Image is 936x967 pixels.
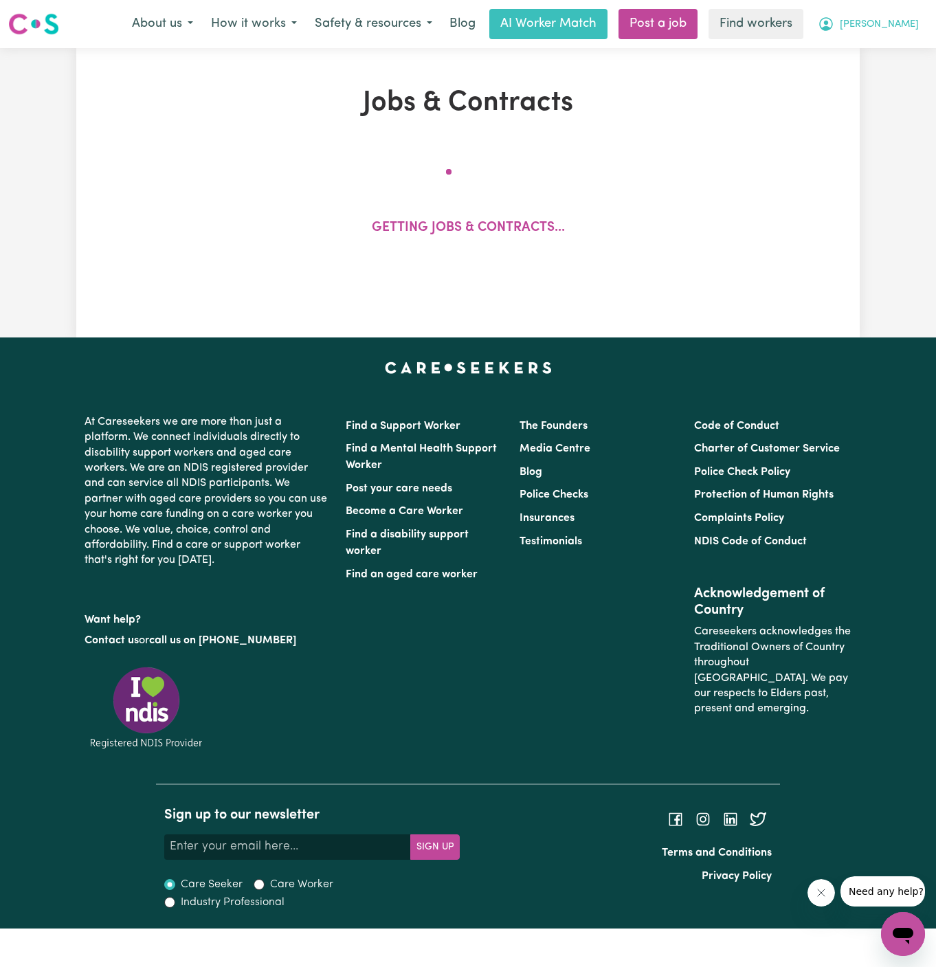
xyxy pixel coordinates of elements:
a: Terms and Conditions [662,847,772,858]
a: Media Centre [520,443,590,454]
a: Become a Care Worker [346,506,463,517]
a: Complaints Policy [694,513,784,524]
button: About us [123,10,202,38]
p: or [85,627,329,654]
label: Care Worker [270,876,333,893]
a: Charter of Customer Service [694,443,840,454]
a: Follow Careseekers on LinkedIn [722,813,739,824]
a: The Founders [520,421,588,432]
iframe: Message from company [840,876,925,907]
button: How it works [202,10,306,38]
a: Police Check Policy [694,467,790,478]
a: Insurances [520,513,575,524]
a: Find a disability support worker [346,529,469,557]
button: Safety & resources [306,10,441,38]
a: AI Worker Match [489,9,608,39]
p: Getting jobs & contracts... [372,219,565,238]
span: [PERSON_NAME] [840,17,919,32]
a: Careseekers logo [8,8,59,40]
input: Enter your email here... [164,834,411,859]
a: Protection of Human Rights [694,489,834,500]
a: Post a job [619,9,698,39]
p: At Careseekers we are more than just a platform. We connect individuals directly to disability su... [85,409,329,574]
iframe: Button to launch messaging window [881,912,925,956]
label: Care Seeker [181,876,243,893]
a: Blog [441,9,484,39]
a: Find a Mental Health Support Worker [346,443,497,471]
h2: Sign up to our newsletter [164,807,460,823]
a: Code of Conduct [694,421,779,432]
img: Registered NDIS provider [85,665,208,751]
a: Blog [520,467,542,478]
a: call us on [PHONE_NUMBER] [149,635,296,646]
a: Follow Careseekers on Instagram [695,813,711,824]
p: Want help? [85,607,329,627]
a: Post your care needs [346,483,452,494]
label: Industry Professional [181,894,285,911]
button: Subscribe [410,834,460,859]
a: Testimonials [520,536,582,547]
a: Privacy Policy [702,871,772,882]
a: Find a Support Worker [346,421,460,432]
iframe: Close message [807,879,835,907]
a: Careseekers home page [385,362,552,373]
a: Contact us [85,635,139,646]
img: Careseekers logo [8,12,59,36]
a: Follow Careseekers on Twitter [750,813,766,824]
h1: Jobs & Contracts [150,87,786,120]
a: Police Checks [520,489,588,500]
a: NDIS Code of Conduct [694,536,807,547]
a: Find workers [709,9,803,39]
a: Follow Careseekers on Facebook [667,813,684,824]
h2: Acknowledgement of Country [694,586,851,619]
button: My Account [809,10,928,38]
a: Find an aged care worker [346,569,478,580]
p: Careseekers acknowledges the Traditional Owners of Country throughout [GEOGRAPHIC_DATA]. We pay o... [694,619,851,722]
